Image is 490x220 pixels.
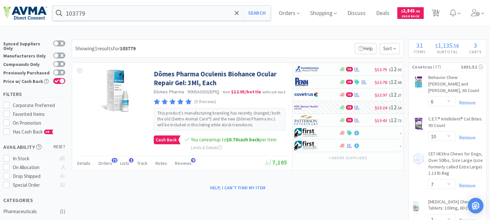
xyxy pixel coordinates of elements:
[345,10,368,16] a: Discuss
[346,67,353,71] span: CB
[294,141,319,150] img: 67d67680309e4a0bb49a5ff0391dcc42_6.png
[389,78,402,86] span: 12
[13,155,56,163] div: In Stock
[3,40,50,51] div: Synced Suppliers Only
[243,6,270,21] button: Search
[375,79,387,85] span: $12.78
[380,43,400,54] span: Sort
[294,64,319,74] img: 7915dbd3f8974342a4dc3feb8efc1740_58.png
[412,117,425,130] img: 618ffa3c7f954ac99383e2bf0e9468e1_393150.png
[431,42,464,49] div: .
[3,208,56,215] div: Pharmaceuticals
[154,70,286,87] a: Dômes Pharma Oculenis Biohance Ocular Repair Gel: 3Ml, Each
[3,143,65,151] h5: Availability
[223,90,230,94] span: from
[409,49,431,55] h4: Items
[3,70,50,75] div: Previously Purchased
[155,160,167,166] span: Notes
[13,119,66,127] div: On Promotion
[53,6,271,21] input: Search by item, sku, manufacturer, ingredient, size...
[346,105,353,109] span: CB
[397,67,402,72] span: . 05
[294,90,319,100] img: 77fca1acd8b6420a9015268ca798ef17_1.png
[100,70,129,112] img: f761ce9253bd4dbd9e6a254f28598142_367094.png
[412,76,425,88] img: 681b1b4e6b9343e5b852ff4c99cff639_515938.png
[157,110,282,128] p: This product’s manufacturing branding has recently changed; both the old (Sentrx Animal Care™) an...
[401,8,420,14] span: 2,843
[3,53,50,58] div: Manufacturers Only
[375,92,387,98] span: $12.97
[191,158,196,163] span: 9
[438,41,452,49] span: 1,135
[262,90,286,94] span: with cash back
[44,130,51,134] span: CB
[346,80,353,84] span: CB
[120,45,135,52] strong: 103779
[355,43,376,54] p: Help
[13,129,54,135] span: Has Cash Back
[428,74,483,96] a: Behavior Chew: [PERSON_NAME] and [PERSON_NAME], 60 Count
[375,105,387,111] span: $13.24
[154,89,184,95] a: Dômes Pharma
[13,102,66,109] div: Corporate Preferred
[389,93,391,98] span: $
[206,182,270,193] button: Help, I can't find my item
[3,78,50,84] div: Price w/ Cash Back
[456,100,476,106] a: Remove
[401,9,403,13] span: $
[265,159,287,166] span: 7,105
[401,15,420,19] span: Cash Back
[397,105,402,110] span: . 54
[461,63,483,71] div: $691.52
[412,200,420,213] img: 7e24c9db1e8540d890c59fab0d20253b_501621.png
[294,77,319,87] img: e1133ece90fa4a959c5ae41b0808c578_9.png
[456,182,476,189] a: Remove
[54,144,66,150] span: reset
[464,49,486,55] h4: Carts
[468,198,483,213] div: Open Intercom Messenger
[412,152,425,165] img: no_image.png
[137,160,148,166] span: Track
[3,90,65,98] h5: Filters
[454,42,459,49] span: 58
[120,160,129,166] span: Lists
[428,199,483,214] a: [MEDICAL_DATA] Chewable Tablets: 100mg, 60 Count
[435,42,438,49] span: $
[3,61,50,67] div: Compounds Only
[98,160,112,166] span: Orders
[3,6,47,20] img: e4e33dab9f054f5782a47901c742baa9_102.png
[191,136,277,143] span: You can earn up to per item
[400,142,402,149] span: -
[389,103,402,111] span: 12
[432,64,461,70] span: ( 17 )
[60,208,65,215] div: ( 1 )
[13,164,56,171] div: On Allocation
[112,158,118,163] span: 71
[191,145,222,150] span: Limits & Details
[13,172,56,180] div: Drop Shipped
[389,91,402,98] span: 12
[226,136,238,143] span: $0.70
[294,102,319,112] img: f6b2451649754179b5b4e0c70c3f7cb0_2.png
[13,110,66,118] div: Favorited Items
[75,44,135,53] div: Showing 1 results
[113,45,135,52] span: for
[389,118,391,123] span: $
[429,11,442,17] a: 31
[397,93,402,98] span: . 27
[415,9,420,13] span: . 98
[397,80,402,85] span: . 08
[389,116,402,124] span: 12
[129,158,134,163] span: 1
[187,89,219,95] span: 900SAUS02EPIQ
[389,105,391,110] span: $
[3,196,65,204] h5: Categories
[416,41,423,49] span: 31
[474,41,477,49] span: 3
[294,128,319,138] img: 67d67680309e4a0bb49a5ff0391dcc42_6.png
[397,4,424,22] a: $2,843.98Cash Back
[397,118,402,123] span: . 73
[77,160,90,166] span: Details
[375,67,387,72] span: $12.75
[325,153,371,163] button: +2more suppliers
